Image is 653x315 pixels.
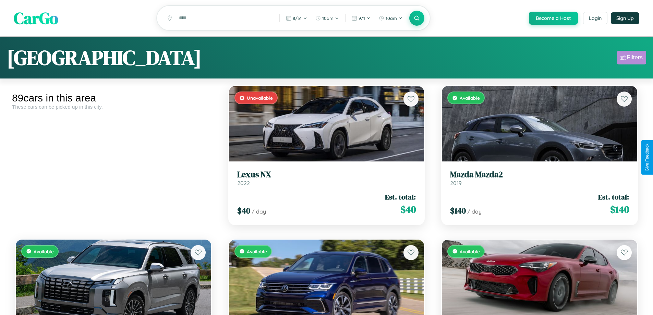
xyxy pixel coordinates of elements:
[34,249,54,254] span: Available
[252,208,266,215] span: / day
[12,104,215,110] div: These cars can be picked up in this city.
[400,203,416,216] span: $ 40
[12,92,215,104] div: 89 cars in this area
[237,170,416,180] h3: Lexus NX
[450,180,462,186] span: 2019
[610,203,629,216] span: $ 140
[617,51,646,64] button: Filters
[282,13,311,24] button: 8/31
[450,170,629,180] h3: Mazda Mazda2
[645,144,650,171] div: Give Feedback
[7,44,202,72] h1: [GEOGRAPHIC_DATA]
[322,15,334,21] span: 10am
[348,13,374,24] button: 9/1
[467,208,482,215] span: / day
[529,12,578,25] button: Become a Host
[312,13,342,24] button: 10am
[359,15,365,21] span: 9 / 1
[386,15,397,21] span: 10am
[583,12,607,24] button: Login
[450,205,466,216] span: $ 140
[598,192,629,202] span: Est. total:
[627,54,643,61] div: Filters
[375,13,406,24] button: 10am
[385,192,416,202] span: Est. total:
[293,15,302,21] span: 8 / 31
[237,205,250,216] span: $ 40
[237,180,250,186] span: 2022
[237,170,416,186] a: Lexus NX2022
[611,12,639,24] button: Sign Up
[247,95,273,101] span: Unavailable
[450,170,629,186] a: Mazda Mazda22019
[460,249,480,254] span: Available
[247,249,267,254] span: Available
[460,95,480,101] span: Available
[14,7,58,29] span: CarGo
